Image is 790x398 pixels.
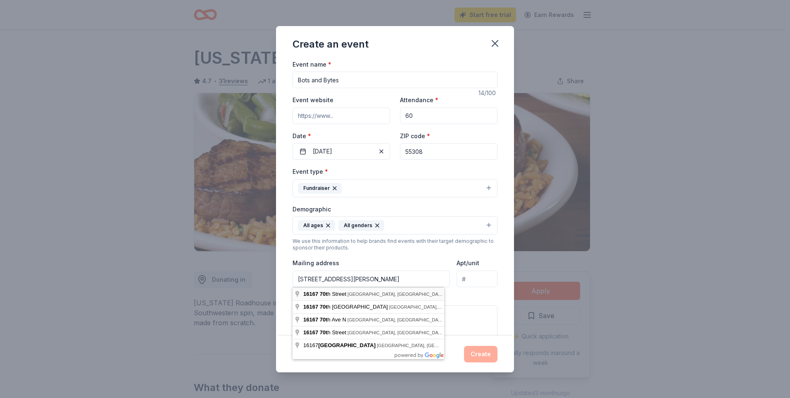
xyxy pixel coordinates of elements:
span: [GEOGRAPHIC_DATA], [GEOGRAPHIC_DATA], [GEOGRAPHIC_DATA] [389,304,536,309]
label: Event name [293,60,331,69]
span: 70t [320,291,328,297]
input: Spring Fundraiser [293,72,497,88]
span: h Street [303,291,347,297]
button: [DATE] [293,143,390,160]
span: h Street [303,329,347,336]
div: 14 /100 [478,88,497,98]
span: h Ave N [303,316,347,323]
input: 12345 (U.S. only) [400,143,497,160]
label: Event type [293,168,328,176]
input: # [457,271,497,287]
span: 16167 70t [303,329,328,336]
span: [GEOGRAPHIC_DATA], [GEOGRAPHIC_DATA], [GEOGRAPHIC_DATA] [347,330,495,335]
button: Fundraiser [293,179,497,197]
label: ZIP code [400,132,430,140]
label: Event website [293,96,333,104]
span: h [GEOGRAPHIC_DATA] [303,304,389,310]
label: Mailing address [293,259,339,267]
span: [GEOGRAPHIC_DATA], [GEOGRAPHIC_DATA], [GEOGRAPHIC_DATA] [377,343,524,348]
label: Attendance [400,96,438,104]
div: All genders [338,220,384,231]
input: 20 [400,108,497,124]
div: All ages [298,220,335,231]
span: [GEOGRAPHIC_DATA], [GEOGRAPHIC_DATA], [GEOGRAPHIC_DATA] [347,317,495,322]
label: Apt/unit [457,259,479,267]
span: [GEOGRAPHIC_DATA] [318,342,376,348]
span: 16167 [303,342,377,348]
span: 16167 70t [303,304,328,310]
input: Enter a US address [293,271,450,287]
div: Create an event [293,38,369,51]
input: https://www... [293,108,390,124]
div: Fundraiser [298,183,342,194]
span: [GEOGRAPHIC_DATA], [GEOGRAPHIC_DATA], [GEOGRAPHIC_DATA] [347,292,495,297]
label: Demographic [293,205,331,213]
span: 16167 70t [303,316,328,323]
label: Date [293,132,390,140]
div: We use this information to help brands find events with their target demographic to sponsor their... [293,238,497,251]
span: 16167 [303,291,318,297]
button: All agesAll genders [293,216,497,235]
